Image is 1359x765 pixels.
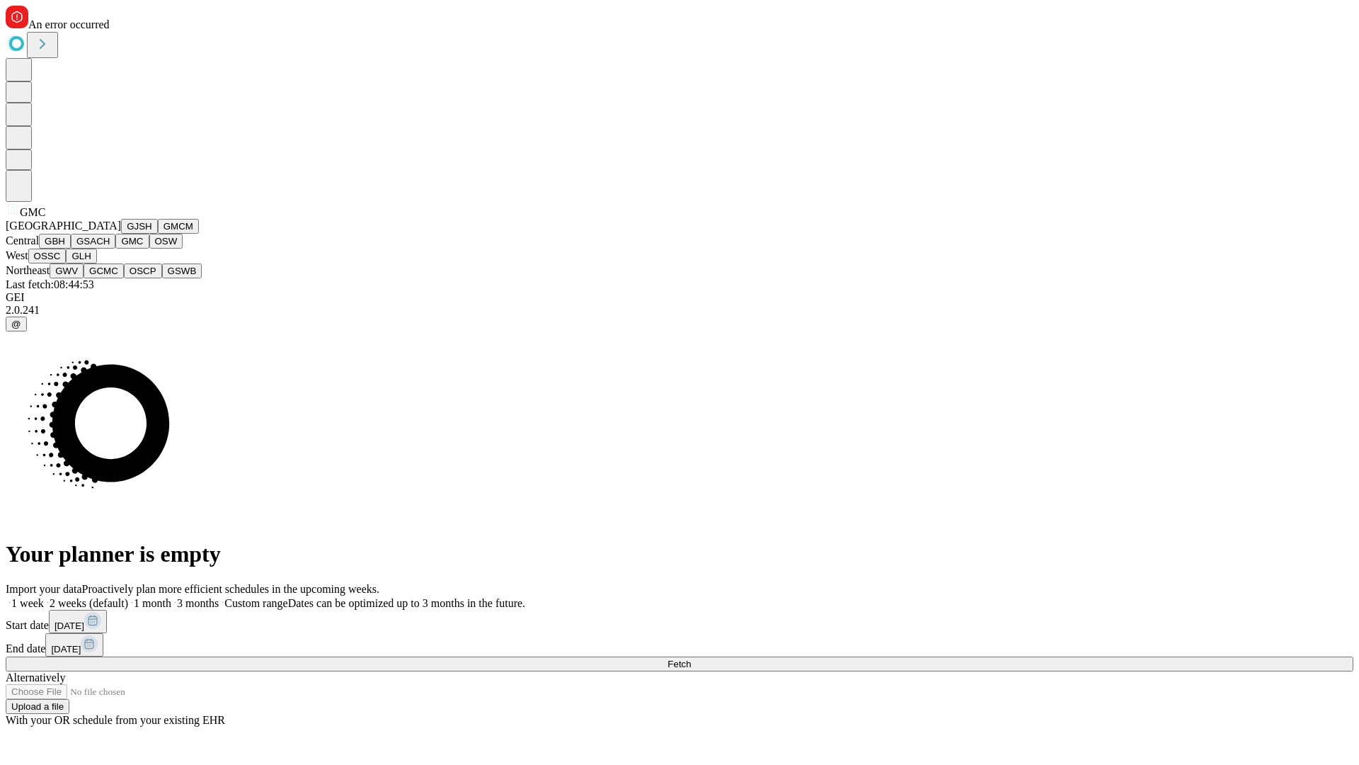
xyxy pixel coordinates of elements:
h1: Your planner is empty [6,541,1353,567]
button: @ [6,317,27,331]
span: 3 months [177,597,219,609]
span: [DATE] [51,644,81,654]
button: [DATE] [45,633,103,657]
button: GMCM [158,219,199,234]
span: @ [11,319,21,329]
span: [GEOGRAPHIC_DATA] [6,220,121,232]
div: 2.0.241 [6,304,1353,317]
span: GMC [20,206,45,218]
button: GCMC [84,263,124,278]
div: GEI [6,291,1353,304]
span: West [6,249,28,261]
span: 2 weeks (default) [50,597,128,609]
span: 1 month [134,597,171,609]
button: Upload a file [6,699,69,714]
span: Proactively plan more efficient schedules in the upcoming weeks. [82,583,379,595]
span: Central [6,234,39,246]
span: Import your data [6,583,82,595]
button: OSW [149,234,183,249]
button: GSWB [162,263,202,278]
button: GLH [66,249,96,263]
span: [DATE] [55,620,84,631]
span: 1 week [11,597,44,609]
span: Dates can be optimized up to 3 months in the future. [288,597,525,609]
span: Custom range [224,597,287,609]
button: OSCP [124,263,162,278]
button: OSSC [28,249,67,263]
button: GJSH [121,219,158,234]
div: Start date [6,610,1353,633]
span: Northeast [6,264,50,276]
button: GMC [115,234,149,249]
button: GSACH [71,234,115,249]
button: GWV [50,263,84,278]
button: Fetch [6,657,1353,671]
span: Last fetch: 08:44:53 [6,278,94,290]
div: End date [6,633,1353,657]
span: An error occurred [28,18,110,30]
span: Alternatively [6,671,65,684]
button: GBH [39,234,71,249]
span: With your OR schedule from your existing EHR [6,714,225,726]
button: [DATE] [49,610,107,633]
span: Fetch [667,659,691,669]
